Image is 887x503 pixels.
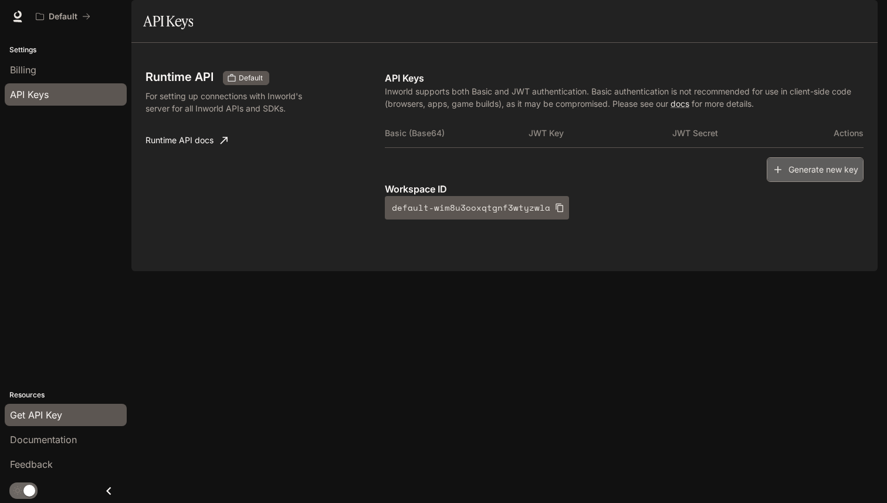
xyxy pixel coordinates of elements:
th: Actions [815,119,864,147]
button: default-wim8u3ooxqtgnf3wtyzwla [385,196,569,220]
button: Generate new key [767,157,864,183]
p: Inworld supports both Basic and JWT authentication. Basic authentication is not recommended for u... [385,85,864,110]
a: docs [671,99,689,109]
h1: API Keys [143,9,193,33]
h3: Runtime API [145,71,214,83]
th: JWT Secret [672,119,816,147]
p: API Keys [385,71,864,85]
p: Default [49,12,77,22]
th: Basic (Base64) [385,119,529,147]
span: Default [234,73,268,83]
div: These keys will apply to your current workspace only [223,71,269,85]
a: Runtime API docs [141,129,232,152]
button: All workspaces [31,5,96,28]
p: For setting up connections with Inworld's server for all Inworld APIs and SDKs. [145,90,318,114]
p: Workspace ID [385,182,864,196]
th: JWT Key [529,119,672,147]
